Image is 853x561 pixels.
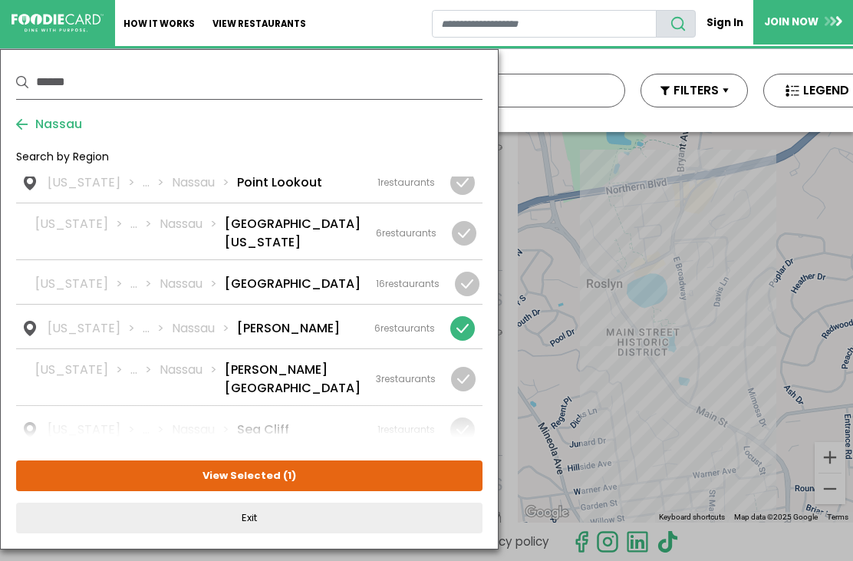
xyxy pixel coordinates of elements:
[28,115,82,134] span: Nassau
[130,215,160,252] li: ...
[288,468,291,483] span: 1
[172,173,237,192] li: Nassau
[12,14,104,32] img: FoodieCard; Eat, Drink, Save, Donate
[432,10,657,38] input: restaurant search
[172,319,237,338] li: Nassau
[143,319,172,338] li: ...
[377,423,435,437] div: restaurants
[376,226,382,239] span: 6
[35,361,130,398] li: [US_STATE]
[377,176,380,189] span: 1
[143,421,172,439] li: ...
[130,275,160,293] li: ...
[237,319,340,338] li: [PERSON_NAME]
[641,74,748,107] button: FILTERS
[172,421,237,439] li: Nassau
[237,421,289,439] li: Sea Cliff
[48,421,143,439] li: [US_STATE]
[48,173,143,192] li: [US_STATE]
[225,361,361,398] li: [PERSON_NAME][GEOGRAPHIC_DATA]
[16,305,482,348] a: [US_STATE] ... Nassau [PERSON_NAME] 6restaurants
[225,215,361,252] li: [GEOGRAPHIC_DATA][US_STATE]
[130,361,160,398] li: ...
[377,176,435,190] div: restaurants
[16,115,82,134] button: Nassau
[35,275,130,293] li: [US_STATE]
[374,322,380,335] span: 6
[377,423,380,436] span: 1
[16,149,482,177] div: Search by Region
[160,275,225,293] li: Nassau
[376,277,385,290] span: 16
[16,260,482,304] a: [US_STATE] ... Nassau [GEOGRAPHIC_DATA] 16restaurants
[656,10,696,38] button: search
[376,277,440,291] div: restaurants
[16,503,482,533] button: Exit
[35,215,130,252] li: [US_STATE]
[143,173,172,192] li: ...
[16,349,482,405] a: [US_STATE] ... Nassau [PERSON_NAME][GEOGRAPHIC_DATA] 3restaurants
[160,361,225,398] li: Nassau
[16,406,482,450] a: [US_STATE] ... Nassau Sea Cliff 1restaurants
[696,9,753,36] a: Sign In
[376,372,436,386] div: restaurants
[48,319,143,338] li: [US_STATE]
[16,460,482,491] button: View Selected (1)
[376,372,381,385] span: 3
[16,203,482,259] a: [US_STATE] ... Nassau [GEOGRAPHIC_DATA][US_STATE] 6restaurants
[16,159,482,203] a: [US_STATE] ... Nassau Point Lookout 1restaurants
[225,275,361,293] li: [GEOGRAPHIC_DATA]
[160,215,225,252] li: Nassau
[374,322,435,335] div: restaurants
[237,173,322,192] li: Point Lookout
[376,226,436,240] div: restaurants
